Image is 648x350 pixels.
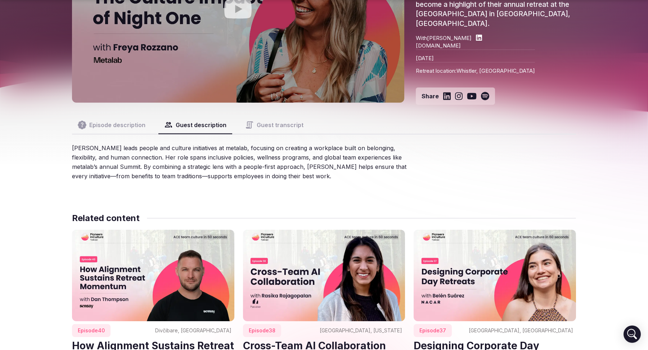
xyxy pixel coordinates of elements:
[481,92,489,100] a: Share on Spotify
[416,49,535,62] p: [DATE]
[72,143,408,181] div: [PERSON_NAME] leads people and culture initiatives at metalab, focusing on creating a workplace b...
[422,92,439,100] span: Share
[72,116,151,134] button: Episode description
[243,230,405,321] img: Cross-Team AI Collaboration
[416,34,472,42] p: With [PERSON_NAME]
[320,327,402,334] span: [GEOGRAPHIC_DATA], [US_STATE]
[158,116,232,134] button: Guest description
[624,326,641,343] div: Open Intercom Messenger
[467,92,477,100] a: Share on Youtube
[455,92,463,100] a: Share on Instagram
[72,324,111,337] span: Episode 40
[416,62,535,75] p: Retreat location: Whistler, [GEOGRAPHIC_DATA]
[469,327,573,334] span: [GEOGRAPHIC_DATA], [GEOGRAPHIC_DATA]
[155,327,231,334] span: Divčibare, [GEOGRAPHIC_DATA]
[414,230,576,321] img: Designing Corporate Day Retreats
[416,42,535,49] a: [DOMAIN_NAME]
[239,116,309,134] button: Guest transcript
[243,324,281,337] span: Episode 38
[443,92,451,100] a: Share on LinkedIn
[72,212,140,224] h2: Related content
[414,324,452,337] span: Episode 37
[72,230,234,321] img: How Alignment Sustains Retreat Momentum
